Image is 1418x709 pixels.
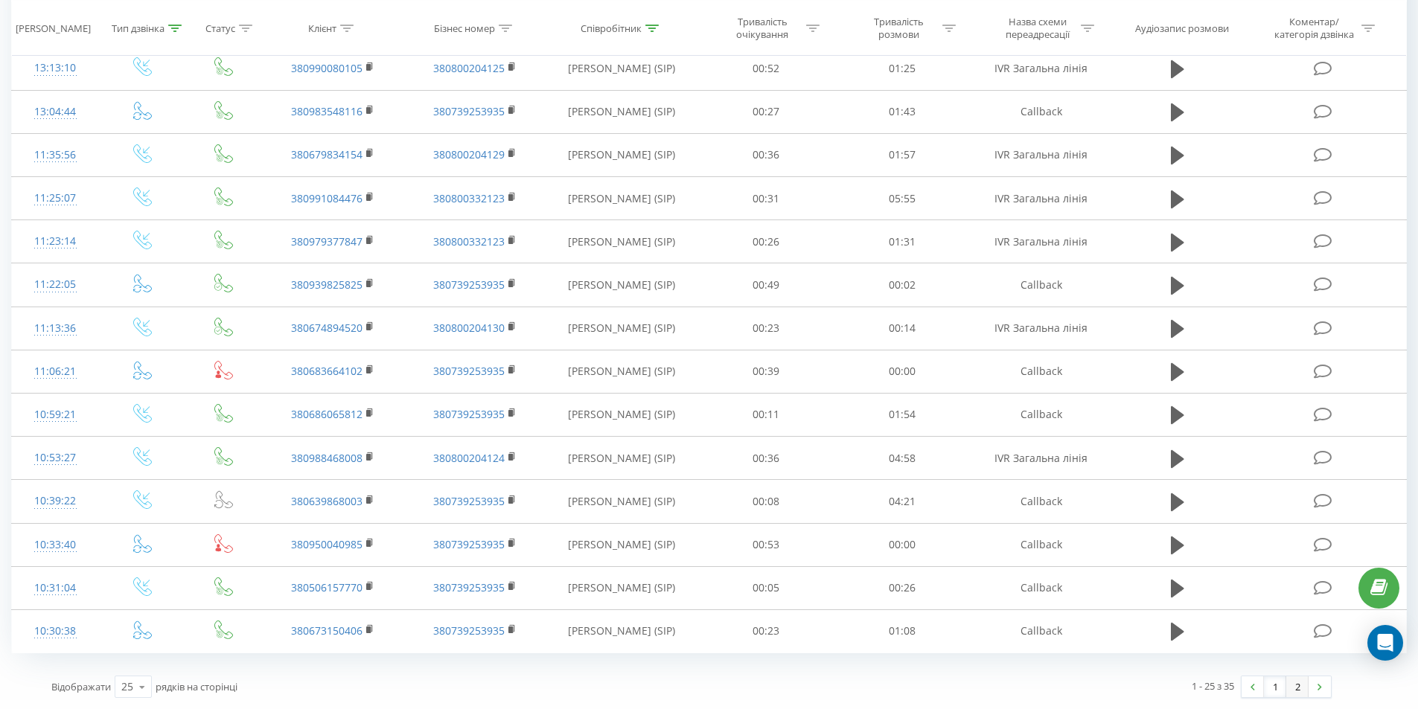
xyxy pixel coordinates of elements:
[546,47,698,90] td: [PERSON_NAME] (SIP)
[970,307,1111,350] td: IVR Загальна лінія
[433,580,505,594] a: 380739253935
[27,574,84,603] div: 10:31:04
[834,350,971,393] td: 00:00
[156,680,237,693] span: рядків на сторінці
[1286,676,1309,697] a: 2
[433,234,505,248] a: 380800332123
[834,220,971,263] td: 01:31
[291,191,363,205] a: 380991084476
[1271,16,1358,41] div: Коментар/категорія дзвінка
[698,90,834,133] td: 00:27
[291,451,363,465] a: 380988468008
[834,566,971,609] td: 00:26
[834,263,971,307] td: 00:02
[698,133,834,176] td: 00:36
[834,177,971,220] td: 05:55
[546,393,698,436] td: [PERSON_NAME] (SIP)
[433,407,505,421] a: 380739253935
[433,623,505,638] a: 380739253935
[27,400,84,429] div: 10:59:21
[546,609,698,652] td: [PERSON_NAME] (SIP)
[546,523,698,566] td: [PERSON_NAME] (SIP)
[859,16,939,41] div: Тривалість розмови
[27,184,84,213] div: 11:25:07
[723,16,802,41] div: Тривалість очікування
[970,177,1111,220] td: IVR Загальна лінія
[433,147,505,161] a: 380800204129
[834,393,971,436] td: 01:54
[27,314,84,343] div: 11:13:36
[546,177,698,220] td: [PERSON_NAME] (SIP)
[291,364,363,378] a: 380683664102
[997,16,1077,41] div: Назва схеми переадресації
[1135,22,1229,34] div: Аудіозапис розмови
[291,277,363,292] a: 380939825825
[112,22,165,34] div: Тип дзвінка
[546,220,698,263] td: [PERSON_NAME] (SIP)
[434,22,495,34] div: Бізнес номер
[1264,676,1286,697] a: 1
[834,437,971,480] td: 04:58
[27,270,84,299] div: 11:22:05
[27,617,84,646] div: 10:30:38
[546,133,698,176] td: [PERSON_NAME] (SIP)
[16,22,91,34] div: [PERSON_NAME]
[970,133,1111,176] td: IVR Загальна лінія
[698,480,834,523] td: 00:08
[970,566,1111,609] td: Callback
[698,263,834,307] td: 00:49
[1192,678,1234,693] div: 1 - 25 з 35
[970,263,1111,307] td: Callback
[834,90,971,133] td: 01:43
[433,451,505,465] a: 380800204124
[291,104,363,118] a: 380983548116
[433,537,505,551] a: 380739253935
[291,147,363,161] a: 380679834154
[27,487,84,516] div: 10:39:22
[433,494,505,508] a: 380739253935
[698,566,834,609] td: 00:05
[433,321,505,335] a: 380800204130
[970,437,1111,480] td: IVR Загальна лінія
[291,321,363,335] a: 380674894520
[834,47,971,90] td: 01:25
[27,227,84,256] div: 11:23:14
[291,623,363,638] a: 380673150406
[970,609,1111,652] td: Callback
[291,61,363,75] a: 380990080105
[546,437,698,480] td: [PERSON_NAME] (SIP)
[970,393,1111,436] td: Callback
[698,350,834,393] td: 00:39
[546,90,698,133] td: [PERSON_NAME] (SIP)
[546,350,698,393] td: [PERSON_NAME] (SIP)
[834,133,971,176] td: 01:57
[581,22,642,34] div: Співробітник
[970,523,1111,566] td: Callback
[546,263,698,307] td: [PERSON_NAME] (SIP)
[27,443,84,472] div: 10:53:27
[27,97,84,126] div: 13:04:44
[834,480,971,523] td: 04:21
[433,61,505,75] a: 380800204125
[27,54,84,83] div: 13:13:10
[121,679,133,694] div: 25
[834,609,971,652] td: 01:08
[546,307,698,350] td: [PERSON_NAME] (SIP)
[27,141,84,170] div: 11:35:56
[970,480,1111,523] td: Callback
[698,177,834,220] td: 00:31
[433,277,505,292] a: 380739253935
[698,523,834,566] td: 00:53
[291,407,363,421] a: 380686065812
[546,566,698,609] td: [PERSON_NAME] (SIP)
[546,480,698,523] td: [PERSON_NAME] (SIP)
[433,191,505,205] a: 380800332123
[205,22,235,34] div: Статус
[433,104,505,118] a: 380739253935
[291,537,363,551] a: 380950040985
[291,494,363,508] a: 380639868003
[698,307,834,350] td: 00:23
[308,22,336,34] div: Клієнт
[27,530,84,559] div: 10:33:40
[834,307,971,350] td: 00:14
